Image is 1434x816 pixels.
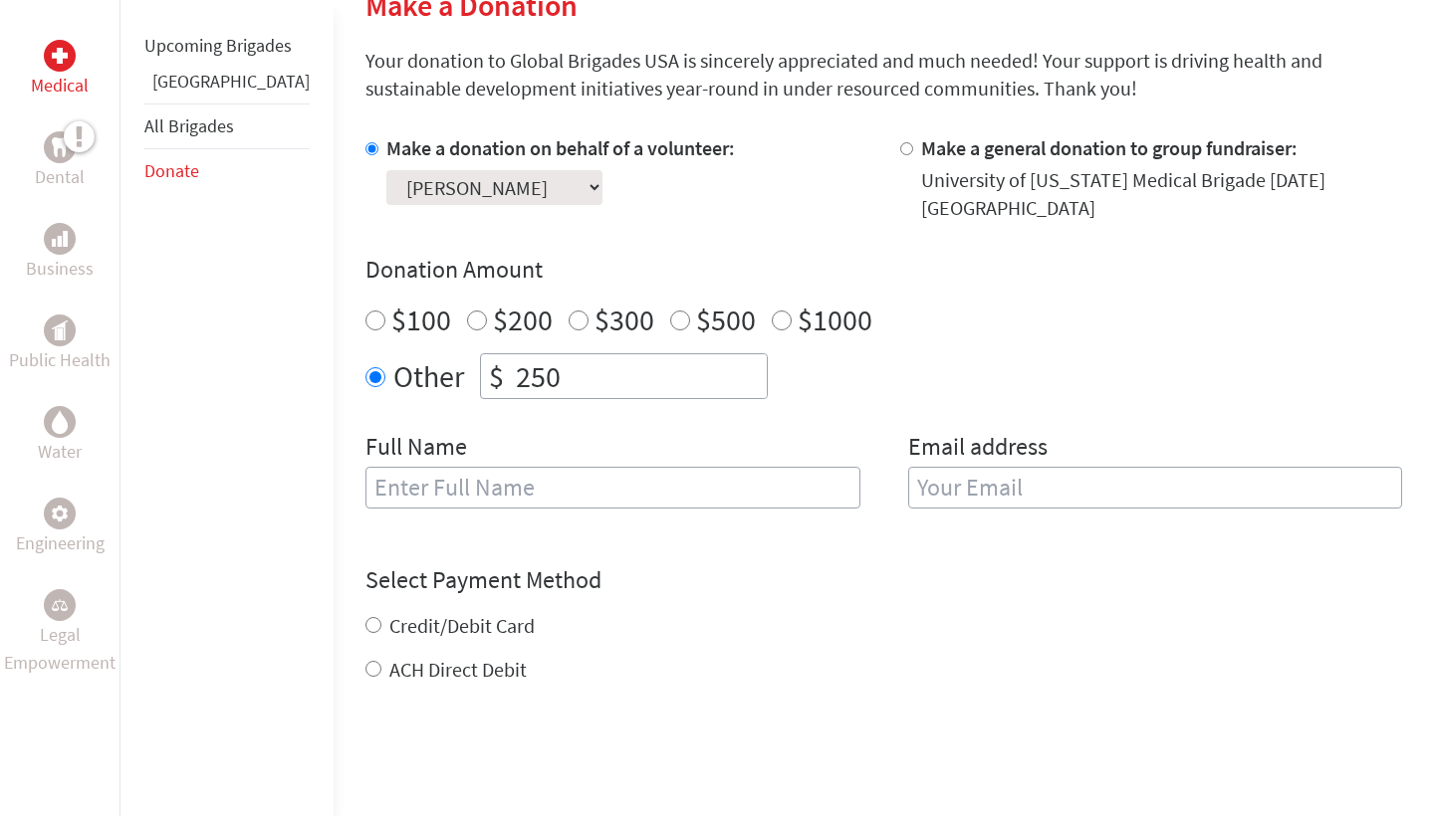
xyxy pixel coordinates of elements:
[44,131,76,163] div: Dental
[921,135,1298,160] label: Make a general donation to group fundraiser:
[365,431,467,467] label: Full Name
[144,103,310,149] li: All Brigades
[481,354,512,398] div: $
[389,657,527,682] label: ACH Direct Debit
[365,723,668,801] iframe: reCAPTCHA
[44,40,76,72] div: Medical
[152,70,310,93] a: [GEOGRAPHIC_DATA]
[389,613,535,638] label: Credit/Debit Card
[9,314,111,374] a: Public HealthPublic Health
[908,431,1048,467] label: Email address
[393,353,464,399] label: Other
[38,406,82,466] a: WaterWater
[35,163,85,191] p: Dental
[144,149,310,193] li: Donate
[52,506,68,521] img: Engineering
[26,223,94,283] a: BusinessBusiness
[44,589,76,621] div: Legal Empowerment
[26,255,94,283] p: Business
[52,137,68,156] img: Dental
[386,135,735,160] label: Make a donation on behalf of a volunteer:
[391,301,451,338] label: $100
[921,166,1403,222] div: University of [US_STATE] Medical Brigade [DATE] [GEOGRAPHIC_DATA]
[44,406,76,438] div: Water
[144,114,234,137] a: All Brigades
[52,231,68,247] img: Business
[512,354,767,398] input: Enter Amount
[38,438,82,466] p: Water
[798,301,872,338] label: $1000
[365,47,1402,102] p: Your donation to Global Brigades USA is sincerely appreciated and much needed! Your support is dr...
[52,48,68,64] img: Medical
[16,498,105,557] a: EngineeringEngineering
[144,68,310,103] li: Ghana
[9,346,111,374] p: Public Health
[144,34,292,57] a: Upcoming Brigades
[16,529,105,557] p: Engineering
[365,564,1402,596] h4: Select Payment Method
[4,589,116,677] a: Legal EmpowermentLegal Empowerment
[52,599,68,611] img: Legal Empowerment
[908,467,1403,509] input: Your Email
[31,40,89,100] a: MedicalMedical
[4,621,116,677] p: Legal Empowerment
[144,24,310,68] li: Upcoming Brigades
[44,314,76,346] div: Public Health
[696,301,756,338] label: $500
[365,467,860,509] input: Enter Full Name
[35,131,85,191] a: DentalDental
[44,498,76,529] div: Engineering
[31,72,89,100] p: Medical
[144,159,199,182] a: Donate
[52,320,68,340] img: Public Health
[595,301,654,338] label: $300
[493,301,553,338] label: $200
[44,223,76,255] div: Business
[52,410,68,433] img: Water
[365,254,1402,286] h4: Donation Amount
